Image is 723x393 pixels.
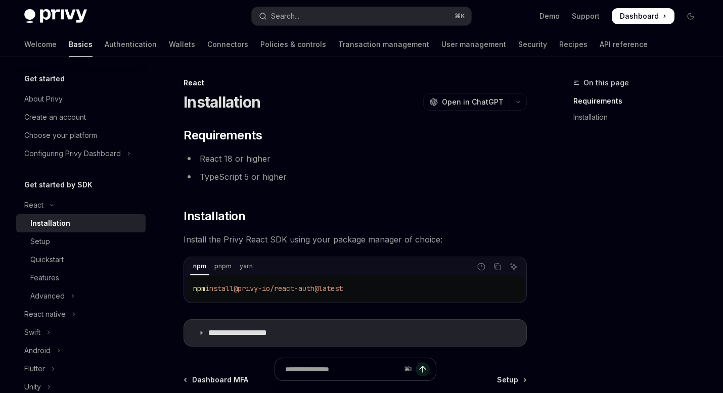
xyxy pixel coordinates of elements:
[16,232,146,251] a: Setup
[24,179,93,191] h5: Get started by SDK
[184,93,260,111] h1: Installation
[475,260,488,273] button: Report incorrect code
[612,8,674,24] a: Dashboard
[600,32,648,57] a: API reference
[455,12,465,20] span: ⌘ K
[211,260,235,272] div: pnpm
[16,323,146,341] button: Toggle Swift section
[169,32,195,57] a: Wallets
[184,170,527,184] li: TypeScript 5 or higher
[16,90,146,108] a: About Privy
[271,10,299,22] div: Search...
[441,32,506,57] a: User management
[16,214,146,232] a: Installation
[24,9,87,23] img: dark logo
[539,11,560,21] a: Demo
[207,32,248,57] a: Connectors
[24,308,66,320] div: React native
[193,284,205,293] span: npm
[30,235,50,248] div: Setup
[559,32,588,57] a: Recipes
[583,77,629,89] span: On this page
[683,8,699,24] button: Toggle dark mode
[184,232,527,247] span: Install the Privy React SDK using your package manager of choice:
[24,148,121,160] div: Configuring Privy Dashboard
[16,341,146,360] button: Toggle Android section
[234,284,343,293] span: @privy-io/react-auth@latest
[24,93,63,105] div: About Privy
[518,32,547,57] a: Security
[491,260,504,273] button: Copy the contents from the code block
[16,144,146,163] button: Toggle Configuring Privy Dashboard section
[16,108,146,126] a: Create an account
[30,290,65,302] div: Advanced
[338,32,429,57] a: Transaction management
[30,217,70,229] div: Installation
[24,111,86,123] div: Create an account
[573,93,707,109] a: Requirements
[30,254,64,266] div: Quickstart
[69,32,93,57] a: Basics
[184,208,245,224] span: Installation
[442,97,504,107] span: Open in ChatGPT
[24,129,97,141] div: Choose your platform
[416,362,430,376] button: Send message
[16,305,146,323] button: Toggle React native section
[24,345,51,357] div: Android
[16,126,146,144] a: Choose your platform
[16,287,146,305] button: Toggle Advanced section
[24,381,41,393] div: Unity
[16,196,146,214] button: Toggle React section
[620,11,659,21] span: Dashboard
[285,358,400,380] input: Ask a question...
[30,272,59,284] div: Features
[573,109,707,125] a: Installation
[572,11,600,21] a: Support
[24,73,65,85] h5: Get started
[24,199,43,211] div: React
[205,284,234,293] span: install
[16,360,146,378] button: Toggle Flutter section
[184,152,527,166] li: React 18 or higher
[260,32,326,57] a: Policies & controls
[423,93,510,111] button: Open in ChatGPT
[237,260,256,272] div: yarn
[24,363,45,375] div: Flutter
[190,260,209,272] div: npm
[16,269,146,287] a: Features
[24,32,57,57] a: Welcome
[184,78,527,88] div: React
[24,326,40,338] div: Swift
[105,32,157,57] a: Authentication
[507,260,520,273] button: Ask AI
[184,127,262,143] span: Requirements
[16,251,146,269] a: Quickstart
[252,7,471,25] button: Open search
